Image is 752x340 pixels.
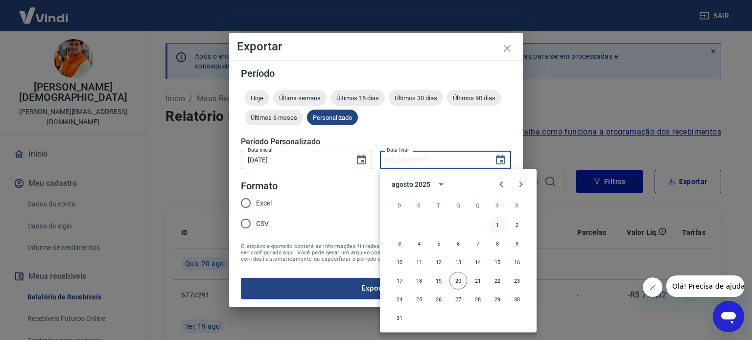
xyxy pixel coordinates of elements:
[410,272,428,290] button: 18
[245,114,303,121] span: Últimos 6 meses
[391,272,408,290] button: 17
[248,146,273,154] label: Data inicial
[330,90,385,106] div: Últimos 15 dias
[469,235,487,252] button: 7
[241,278,511,298] button: Exportar
[449,235,467,252] button: 6
[273,94,327,102] span: Última semana
[410,291,428,308] button: 25
[241,137,511,147] h5: Período Personalizado
[273,90,327,106] div: Última semana
[391,309,408,327] button: 31
[6,7,82,15] span: Olá! Precisa de ajuda?
[508,253,526,271] button: 16
[508,291,526,308] button: 30
[330,94,385,102] span: Últimos 15 dias
[508,272,526,290] button: 23
[449,253,467,271] button: 13
[391,196,408,215] span: domingo
[643,277,662,297] iframe: Fechar mensagem
[713,301,744,332] iframe: Botão para abrir a janela de mensagens
[433,176,449,193] button: calendar view is open, switch to year view
[666,275,744,297] iframe: Mensagem da empresa
[508,235,526,252] button: 9
[489,291,506,308] button: 29
[392,179,430,189] div: agosto 2025
[241,243,511,262] span: O arquivo exportado conterá as informações filtradas na tela anterior com exceção do período que ...
[447,90,501,106] div: Últimos 90 dias
[495,37,519,60] button: close
[430,235,447,252] button: 5
[391,235,408,252] button: 3
[387,146,409,154] label: Data final
[380,151,487,169] input: DD/MM/YYYY
[241,179,278,193] legend: Formato
[307,114,358,121] span: Personalizado
[489,253,506,271] button: 15
[489,235,506,252] button: 8
[469,196,487,215] span: quinta-feira
[391,291,408,308] button: 24
[430,272,447,290] button: 19
[391,253,408,271] button: 10
[469,253,487,271] button: 14
[489,216,506,234] button: 1
[352,150,371,170] button: Choose date, selected date is 1 de ago de 2025
[410,253,428,271] button: 11
[447,94,501,102] span: Últimos 90 dias
[469,272,487,290] button: 21
[245,90,269,106] div: Hoje
[489,272,506,290] button: 22
[430,291,447,308] button: 26
[307,110,358,125] div: Personalizado
[491,150,510,170] button: Choose date
[449,272,467,290] button: 20
[410,235,428,252] button: 4
[430,253,447,271] button: 12
[245,110,303,125] div: Últimos 6 meses
[389,90,443,106] div: Últimos 30 dias
[389,94,443,102] span: Últimos 30 dias
[469,291,487,308] button: 28
[256,198,272,208] span: Excel
[489,196,506,215] span: sexta-feira
[492,175,511,194] button: Previous month
[511,175,531,194] button: Next month
[449,291,467,308] button: 27
[237,41,515,52] h4: Exportar
[508,196,526,215] span: sábado
[410,196,428,215] span: segunda-feira
[245,94,269,102] span: Hoje
[241,68,511,78] h5: Período
[256,219,269,229] span: CSV
[241,151,348,169] input: DD/MM/YYYY
[508,216,526,234] button: 2
[449,196,467,215] span: quarta-feira
[430,196,447,215] span: terça-feira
